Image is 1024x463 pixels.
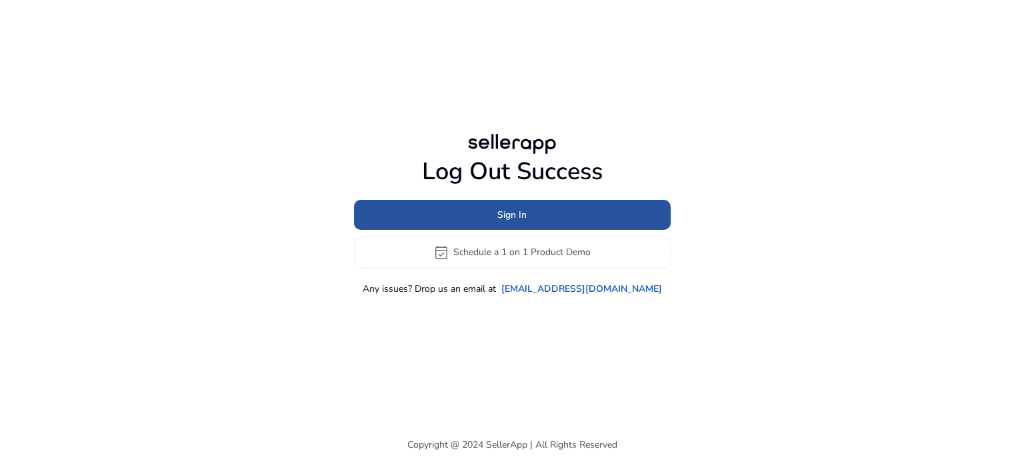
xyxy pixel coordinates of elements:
[354,157,671,186] h1: Log Out Success
[354,236,671,268] button: event_availableSchedule a 1 on 1 Product Demo
[363,282,496,296] p: Any issues? Drop us an email at
[354,200,671,230] button: Sign In
[433,244,449,260] span: event_available
[501,282,662,296] a: [EMAIL_ADDRESS][DOMAIN_NAME]
[497,208,527,222] span: Sign In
